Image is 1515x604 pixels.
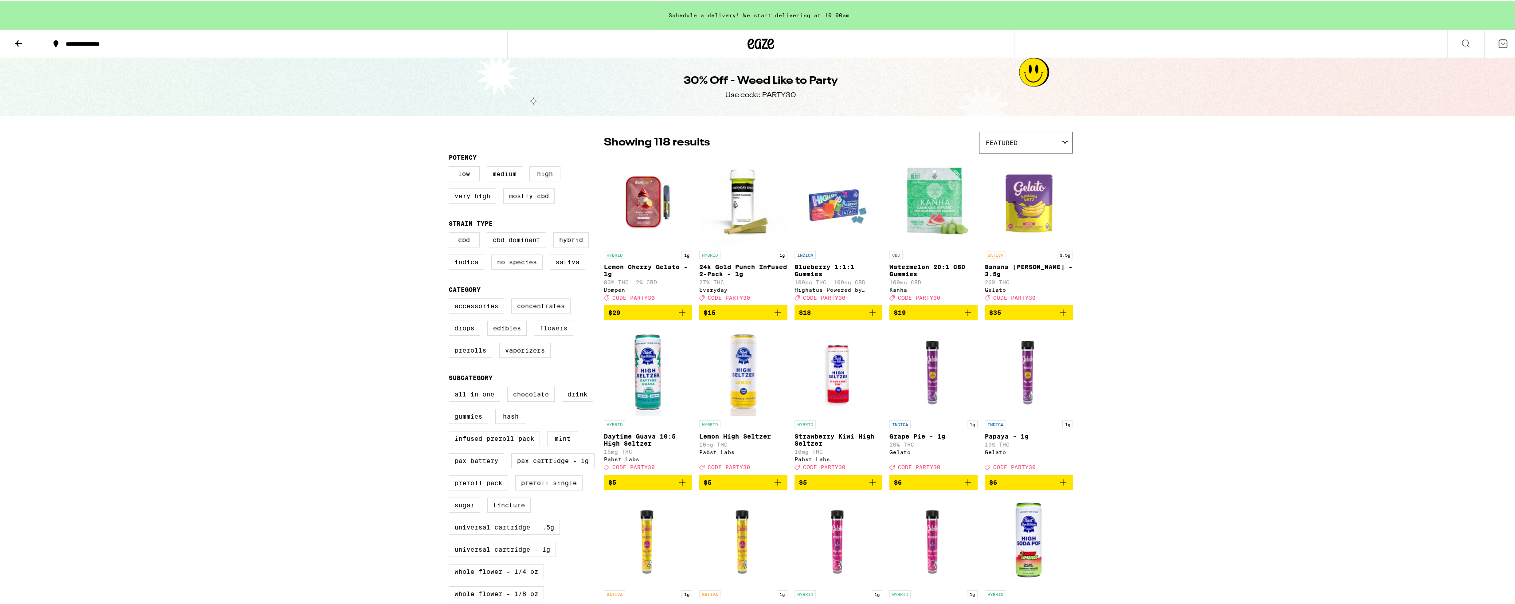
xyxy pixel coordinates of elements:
span: CODE PARTY30 [803,463,846,469]
label: Chocolate [507,385,555,400]
p: 27% THC [699,278,787,284]
div: Pabst Labs [795,455,883,461]
a: Open page for 24k Gold Punch Infused 2-Pack - 1g from Everyday [699,157,787,304]
img: Pabst Labs - Daytime Guava 10:5 High Seltzer [604,326,692,415]
label: Hybrid [553,231,589,246]
label: High [529,165,560,180]
span: CODE PARTY30 [708,294,750,299]
p: 15mg THC [604,447,692,453]
label: Vaporizers [499,341,551,357]
div: Pabst Labs [604,455,692,461]
span: $19 [894,308,906,315]
p: Papaya - 1g [985,431,1073,439]
p: INDICA [889,419,911,427]
p: CBD [889,250,903,258]
p: Grape Pie - 1g [889,431,978,439]
img: Pabst Labs - Lemon High Seltzer [699,326,787,415]
span: CODE PARTY30 [898,294,940,299]
span: $18 [799,308,811,315]
button: Add to bag [699,474,787,489]
button: Add to bag [604,304,692,319]
a: Open page for Banana Runtz - 3.5g from Gelato [985,157,1073,304]
span: CODE PARTY30 [612,294,655,299]
label: PAX Battery [449,452,504,467]
p: SATIVA [699,589,720,597]
p: 24k Gold Punch Infused 2-Pack - 1g [699,262,787,276]
img: Gelato - Banana Runtz - 3.5g [985,157,1073,245]
p: SATIVA [985,250,1006,258]
p: HYBRID [795,419,816,427]
button: Add to bag [604,474,692,489]
button: Add to bag [889,304,978,319]
label: Mostly CBD [503,187,555,202]
p: 1g [777,250,787,258]
span: $35 [989,308,1001,315]
img: Gelato - Strawberry Cough - 1g [699,496,787,584]
p: 1g [872,589,882,597]
label: Accessories [449,297,504,312]
p: HYBRID [604,250,625,258]
p: 1g [967,589,978,597]
p: 10mg THC [699,440,787,446]
span: $6 [894,478,902,485]
p: 10mg THC [795,447,883,453]
img: Everyday - 24k Gold Punch Infused 2-Pack - 1g [699,157,787,245]
label: Universal Cartridge - 1g [449,541,556,556]
label: Medium [487,165,522,180]
legend: Strain Type [449,219,493,226]
p: 100mg CBD [889,278,978,284]
label: PAX Cartridge - 1g [511,452,595,467]
p: 26% THC [985,278,1073,284]
label: CBD Dominant [487,231,546,246]
label: Drink [562,385,593,400]
img: Gelato - Pineapple Punch - 1g [604,496,692,584]
p: INDICA [985,419,1006,427]
label: Concentrates [511,297,571,312]
a: Open page for Grape Pie - 1g from Gelato [889,326,978,473]
label: Tincture [487,496,531,511]
p: Strawberry Kiwi High Seltzer [795,431,883,446]
p: 1g [777,589,787,597]
a: Open page for Lemon Cherry Gelato - 1g from Dompen [604,157,692,304]
p: Daytime Guava 10:5 High Seltzer [604,431,692,446]
p: Banana [PERSON_NAME] - 3.5g [985,262,1073,276]
label: Very High [449,187,496,202]
span: $5 [799,478,807,485]
p: 83% THC: 2% CBD [604,278,692,284]
img: Gelato - Gelonade - 1g [795,496,883,584]
span: $6 [989,478,997,485]
label: Preroll Single [515,474,583,489]
span: CODE PARTY30 [803,294,846,299]
label: Flowers [534,319,573,334]
p: 1g [681,589,692,597]
span: CODE PARTY30 [993,294,1036,299]
div: Pabst Labs [699,448,787,454]
label: Preroll Pack [449,474,508,489]
p: 1g [967,419,978,427]
button: Add to bag [985,304,1073,319]
button: Add to bag [699,304,787,319]
span: $15 [704,308,716,315]
label: Low [449,165,480,180]
p: HYBRID [889,589,911,597]
legend: Category [449,285,481,292]
label: Drops [449,319,480,334]
p: Showing 118 results [604,134,710,149]
label: Infused Preroll Pack [449,430,540,445]
div: Kanha [889,286,978,291]
p: Lemon Cherry Gelato - 1g [604,262,692,276]
div: Gelato [985,448,1073,454]
span: $29 [608,308,620,315]
button: Add to bag [889,474,978,489]
label: Hash [495,408,526,423]
span: Hi. Need any help? [5,6,64,13]
img: Gelato - Grape Pie - 1g [889,326,978,415]
p: 1g [681,250,692,258]
img: Gelato - Strawberry Gelato - 1g [889,496,978,584]
label: No Species [491,253,543,268]
a: Open page for Strawberry Kiwi High Seltzer from Pabst Labs [795,326,883,473]
span: CODE PARTY30 [612,463,655,469]
label: All-In-One [449,385,500,400]
a: Open page for Lemon High Seltzer from Pabst Labs [699,326,787,473]
a: Open page for Papaya - 1g from Gelato [985,326,1073,473]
